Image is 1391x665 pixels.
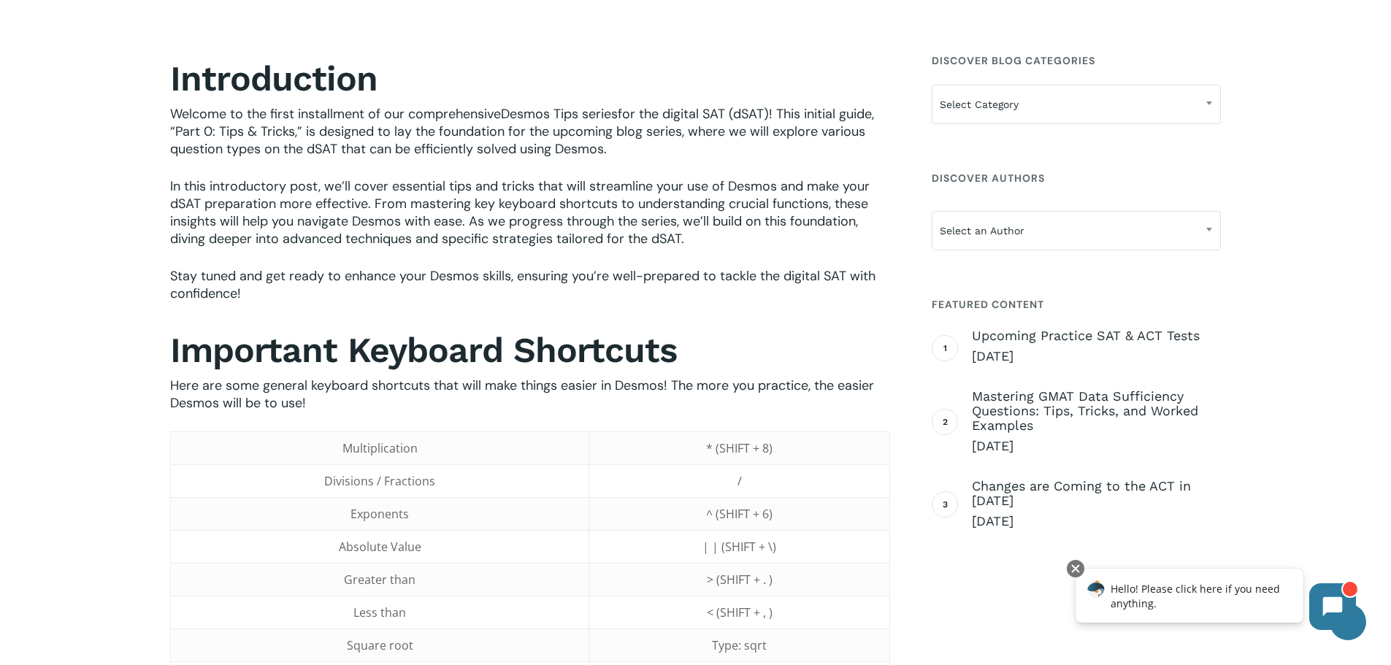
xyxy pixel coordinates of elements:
span: Absolute Value [339,539,421,555]
span: [DATE] [972,512,1221,530]
strong: Important Keyboard Shortcuts [170,329,677,371]
a: Changes are Coming to the ACT in [DATE] [DATE] [972,479,1221,530]
span: ^ (SHIFT + 6) [706,506,773,522]
span: Divisions / Fractions [324,473,435,489]
span: | | (SHIFT + \) [702,539,776,555]
h4: Discover Blog Categories [932,47,1221,74]
span: Exponents [350,506,409,522]
span: Mastering GMAT Data Sufficiency Questions: Tips, Tricks, and Worked Examples [972,389,1221,433]
span: [DATE] [972,437,1221,455]
span: / [737,473,742,489]
h4: Discover Authors [932,165,1221,191]
span: Select Category [932,85,1221,124]
a: Upcoming Practice SAT & ACT Tests [DATE] [972,328,1221,365]
span: Upcoming Practice SAT & ACT Tests [972,328,1221,343]
span: Stay tuned and get ready to enhance your Desmos skills, ensuring you’re well-prepared to tackle t... [170,267,875,302]
span: In this introductory post, we’ll cover essential tips and tricks that will streamline your use of... [170,177,870,247]
a: Mastering GMAT Data Sufficiency Questions: Tips, Tricks, and Worked Examples [DATE] [972,389,1221,455]
iframe: Chatbot [1060,557,1371,645]
span: Multiplication [342,440,418,456]
a: Desmos Tips series [501,105,618,123]
span: Select an Author [932,215,1220,246]
span: > (SHIFT + . ) [707,572,773,588]
span: Less than [353,604,406,620]
h4: Featured Content [932,291,1221,318]
span: Here are some general keyboard shortcuts that will make things easier in Desmos! The more you pra... [170,377,874,412]
span: Welcome to the first installment of our comprehensive for the digital SAT (dSAT)! This initial gu... [170,105,874,158]
span: Select Category [932,89,1220,120]
span: Square root [347,637,413,653]
span: Select an Author [932,211,1221,250]
span: Type: sqrt [712,637,767,653]
b: Introduction [170,58,378,99]
span: * (SHIFT + 8) [706,440,773,456]
span: [DATE] [972,347,1221,365]
span: < (SHIFT + , ) [707,604,773,620]
span: Greater than [344,572,415,588]
span: Changes are Coming to the ACT in [DATE] [972,479,1221,508]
